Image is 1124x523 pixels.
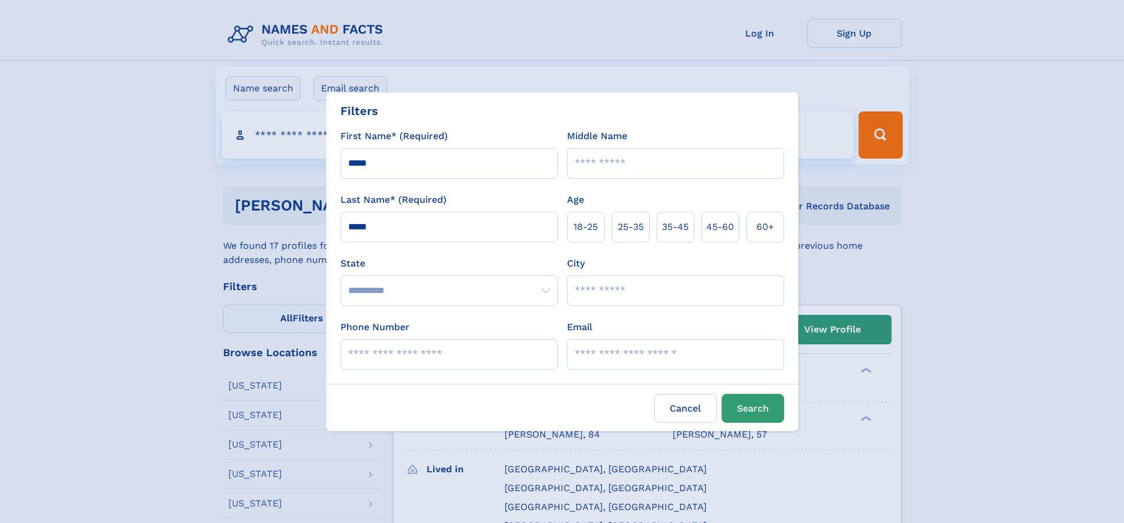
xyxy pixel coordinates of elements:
[340,129,448,143] label: First Name* (Required)
[756,220,774,234] span: 60+
[567,320,592,334] label: Email
[618,220,644,234] span: 25‑35
[567,256,585,271] label: City
[567,193,584,207] label: Age
[340,256,558,271] label: State
[574,220,598,234] span: 18‑25
[340,102,378,120] div: Filters
[654,394,717,423] label: Cancel
[340,320,409,334] label: Phone Number
[567,129,627,143] label: Middle Name
[706,220,734,234] span: 45‑60
[722,394,784,423] button: Search
[340,193,447,207] label: Last Name* (Required)
[662,220,689,234] span: 35‑45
